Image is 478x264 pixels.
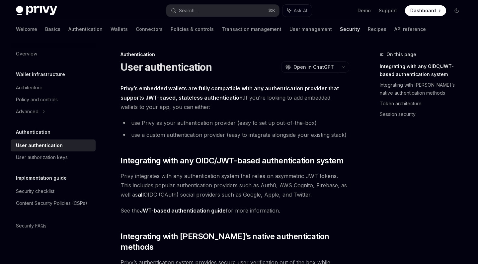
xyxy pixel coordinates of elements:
[16,6,57,15] img: dark logo
[120,61,212,73] h1: User authentication
[368,21,386,37] a: Recipes
[120,118,349,128] li: use Privy as your authentication provider (easy to set up out-of-the-box)
[16,222,46,230] div: Security FAQs
[16,174,67,182] h5: Implementation guide
[16,50,37,58] div: Overview
[138,191,144,198] strong: all
[120,206,349,215] span: See the for more information.
[179,7,198,15] div: Search...
[166,5,279,17] button: Search...⌘K
[120,171,349,199] span: Privy integrates with any authentication system that relies on asymmetric JWT tokens. This includ...
[386,50,416,58] span: On this page
[380,80,467,98] a: Integrating with [PERSON_NAME]’s native authentication methods
[11,94,96,106] a: Policy and controls
[380,109,467,120] a: Session security
[16,128,50,136] h5: Authentication
[293,64,334,70] span: Open in ChatGPT
[120,84,349,112] span: If you’re looking to add embedded wallets to your app, you can either:
[171,21,214,37] a: Policies & controls
[380,98,467,109] a: Token architecture
[282,5,312,17] button: Ask AI
[16,84,42,92] div: Architecture
[379,7,397,14] a: Support
[405,5,446,16] a: Dashboard
[340,21,360,37] a: Security
[11,185,96,197] a: Security checklist
[11,197,96,209] a: Content Security Policies (CSPs)
[394,21,426,37] a: API reference
[16,21,37,37] a: Welcome
[281,61,338,73] button: Open in ChatGPT
[120,155,344,166] span: Integrating with any OIDC/JWT-based authentication system
[111,21,128,37] a: Wallets
[294,7,307,14] span: Ask AI
[16,141,63,149] div: User authentication
[380,61,467,80] a: Integrating with any OIDC/JWT-based authentication system
[451,5,462,16] button: Toggle dark mode
[410,7,436,14] span: Dashboard
[11,139,96,151] a: User authentication
[11,151,96,163] a: User authorization keys
[289,21,332,37] a: User management
[16,199,87,207] div: Content Security Policies (CSPs)
[120,51,349,58] div: Authentication
[16,153,68,161] div: User authorization keys
[120,231,349,252] span: Integrating with [PERSON_NAME]’s native authentication methods
[16,70,65,78] h5: Wallet infrastructure
[11,220,96,232] a: Security FAQs
[45,21,60,37] a: Basics
[222,21,281,37] a: Transaction management
[11,48,96,60] a: Overview
[16,96,58,104] div: Policy and controls
[68,21,103,37] a: Authentication
[268,8,275,13] span: ⌘ K
[120,130,349,139] li: use a custom authentication provider (easy to integrate alongside your existing stack)
[136,21,163,37] a: Connectors
[11,82,96,94] a: Architecture
[16,108,39,116] div: Advanced
[140,207,226,214] a: JWT-based authentication guide
[358,7,371,14] a: Demo
[120,85,339,101] strong: Privy’s embedded wallets are fully compatible with any authentication provider that supports JWT-...
[16,187,54,195] div: Security checklist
